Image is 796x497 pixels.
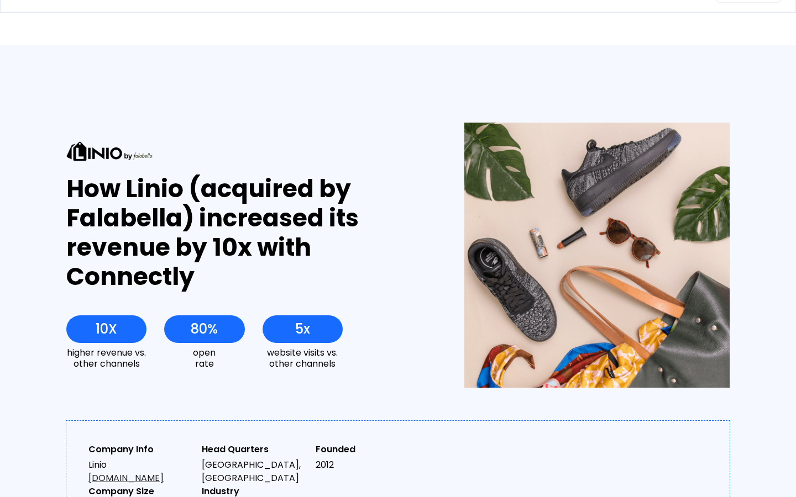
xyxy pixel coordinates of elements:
div: higher revenue vs. other channels [66,347,146,368]
div: Head Quarters [202,443,306,456]
div: Founded [316,443,420,456]
div: [GEOGRAPHIC_DATA], [GEOGRAPHIC_DATA] [202,458,306,485]
ul: Language list [22,478,66,493]
a: [DOMAIN_NAME] [88,472,164,484]
aside: Language selected: English [11,478,66,493]
div: Linio [88,458,193,485]
div: 10X [96,321,117,337]
div: open rate [164,347,244,368]
div: 2012 [316,458,420,472]
div: 80% [191,321,218,337]
div: 5x [295,321,310,337]
div: How Linio (acquired by Falabella) increased its revenue by 10x with Connectly [66,175,424,291]
div: website visits vs. other channels [263,347,343,368]
div: Company Info [88,443,193,456]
